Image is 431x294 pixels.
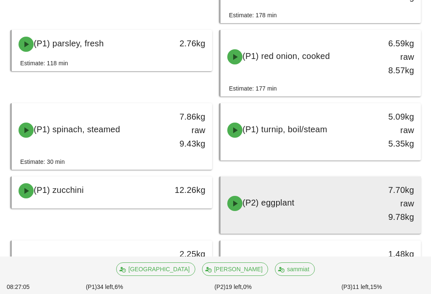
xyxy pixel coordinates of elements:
[297,281,426,293] div: (P3) 15%
[242,198,294,207] span: (P2) eggplant
[229,11,277,20] div: Estimate: 178 min
[375,247,414,288] div: 1.48kg raw 1.95kg
[375,37,414,77] div: 6.59kg raw 8.57kg
[375,110,414,150] div: 5.09kg raw 5.35kg
[242,51,330,61] span: (P1) red onion, cooked
[169,281,298,293] div: (P2) 0%
[34,125,120,134] span: (P1) spinach, steamed
[166,183,205,197] div: 12.26kg
[229,84,277,93] div: Estimate: 177 min
[353,283,370,290] span: 11 left,
[97,283,114,290] span: 34 left,
[166,37,205,50] div: 2.76kg
[280,263,309,275] span: sammiat
[226,283,243,290] span: 19 left,
[34,185,84,195] span: (P1) zucchini
[166,247,205,288] div: 2.25kg raw 2.92kg
[20,59,68,68] div: Estimate: 118 min
[208,263,263,275] span: [PERSON_NAME]
[20,157,65,166] div: Estimate: 30 min
[5,281,40,293] div: 08:27:05
[40,281,169,293] div: (P1) 6%
[166,110,205,150] div: 7.86kg raw 9.43kg
[375,183,414,224] div: 7.70kg raw 9.78kg
[242,125,327,134] span: (P1) turnip, boil/steam
[34,39,104,48] span: (P1) parsley, fresh
[122,263,190,275] span: [GEOGRAPHIC_DATA]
